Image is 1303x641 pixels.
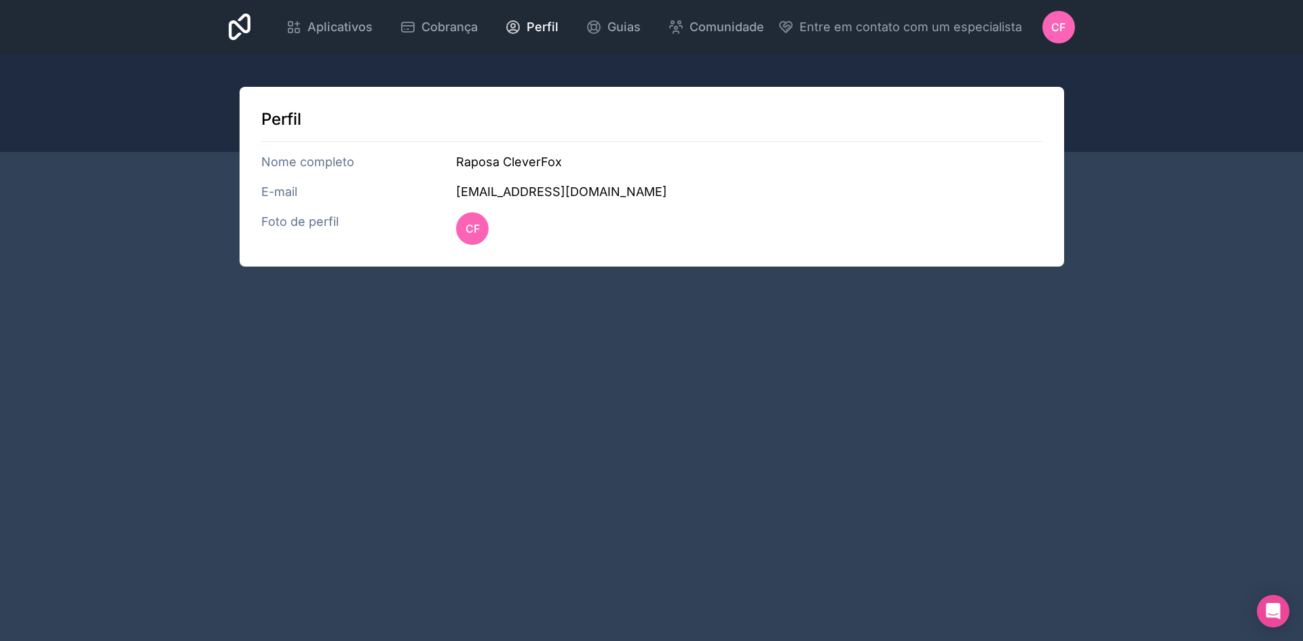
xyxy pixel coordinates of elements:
a: Guias [575,12,651,42]
font: Entre em contato com um especialista [799,20,1022,34]
font: Nome completo [261,155,354,169]
font: Foto de perfil [261,214,339,229]
a: Perfil [494,12,569,42]
a: Aplicativos [275,12,383,42]
font: Comunidade [690,20,764,34]
div: Abra o Intercom Messenger [1257,595,1289,627]
font: CF [466,222,480,235]
font: E-mail [261,184,297,199]
font: [EMAIL_ADDRESS][DOMAIN_NAME] [456,184,667,199]
a: Comunidade [657,12,775,42]
font: Aplicativos [307,20,373,34]
font: Perfil [261,109,301,129]
font: Raposa CleverFox [456,155,562,169]
font: Cobrança [421,20,478,34]
button: Entre em contato com um especialista [778,18,1022,37]
font: CF [1051,20,1065,34]
font: Perfil [527,20,559,34]
font: Guias [607,20,641,34]
a: Cobrança [389,12,489,42]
